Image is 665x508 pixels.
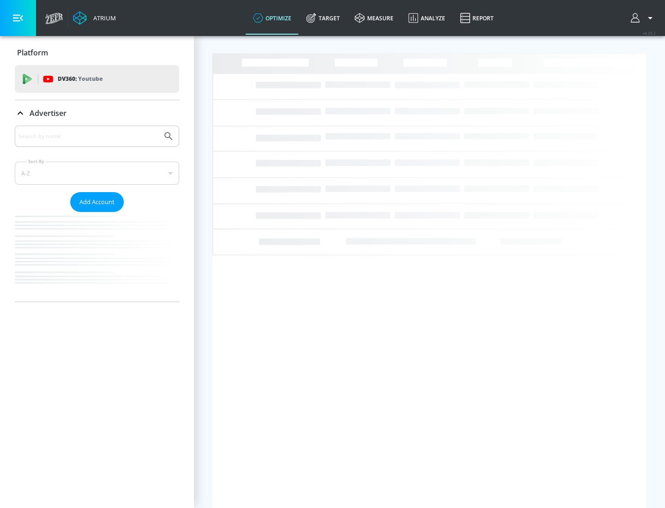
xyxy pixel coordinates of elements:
div: Advertiser [15,100,179,126]
a: Report [453,1,501,35]
a: Analyze [401,1,453,35]
label: Sort By [26,158,46,164]
p: DV360: [58,74,103,84]
a: optimize [246,1,299,35]
p: Youtube [78,74,103,84]
div: A-Z [15,162,179,185]
div: DV360: Youtube [15,65,179,93]
div: Atrium [90,14,116,22]
p: Platform [17,48,48,58]
div: Advertiser [15,126,179,302]
p: Advertiser [30,108,66,118]
nav: list of Advertiser [15,212,179,302]
div: Platform [15,40,179,66]
span: Add Account [79,197,115,207]
a: Atrium [73,11,116,25]
a: measure [347,1,401,35]
span: v 4.25.2 [643,30,656,36]
a: Target [299,1,347,35]
button: Add Account [70,192,124,212]
input: Search by name [18,130,158,142]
